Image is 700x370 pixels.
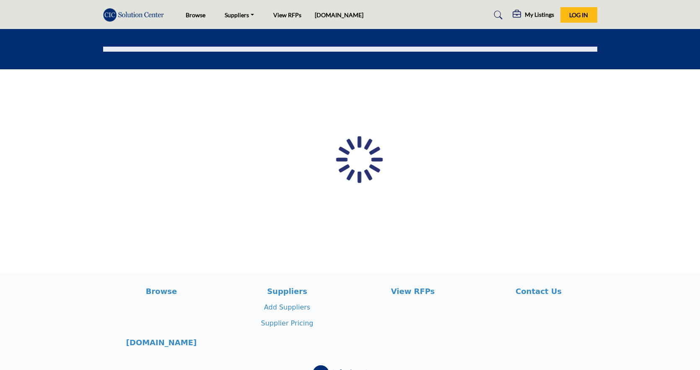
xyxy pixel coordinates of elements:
[486,8,508,22] a: Search
[560,7,597,23] button: Log In
[103,8,169,22] img: Site Logo
[261,319,314,327] a: Supplier Pricing
[273,11,301,18] a: View RFPs
[103,286,220,297] a: Browse
[480,286,597,297] a: Contact Us
[315,11,363,18] a: [DOMAIN_NAME]
[355,286,472,297] a: View RFPs
[186,11,205,18] a: Browse
[569,11,588,18] span: Log In
[219,9,260,21] a: Suppliers
[103,337,220,348] a: [DOMAIN_NAME]
[264,303,310,311] a: Add Suppliers
[229,286,346,297] a: Suppliers
[513,10,554,20] div: My Listings
[525,11,554,18] h5: My Listings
